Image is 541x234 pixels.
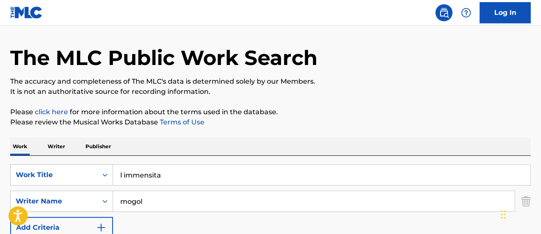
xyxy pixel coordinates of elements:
[16,170,92,180] div: Work Title
[501,202,506,227] div: Trascina
[439,8,449,18] img: search
[461,8,471,18] img: help
[16,196,92,206] div: Writer Name
[458,4,475,21] div: Help
[10,45,317,70] h1: The MLC Public Work Search
[436,4,453,21] a: Public Search
[499,193,541,234] div: Widget chat
[96,223,106,233] img: 9d2ae6d4665cec9f34b9.svg
[10,76,531,87] p: The accuracy and completeness of The MLC's data is determined solely by our Members.
[158,118,204,126] a: Terms of Use
[521,191,531,212] img: Delete Criterion
[10,87,531,97] p: It is not an authoritative source for recording information.
[10,138,30,155] p: Work
[10,6,43,19] img: MLC Logo
[45,138,68,155] p: Writer
[83,138,113,155] p: Publisher
[480,2,531,23] a: Log In
[35,108,68,116] a: click here
[10,117,531,127] p: Please review the Musical Works Database
[10,107,531,117] p: Please for more information about the terms used in the database.
[499,193,541,234] iframe: Chat Widget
